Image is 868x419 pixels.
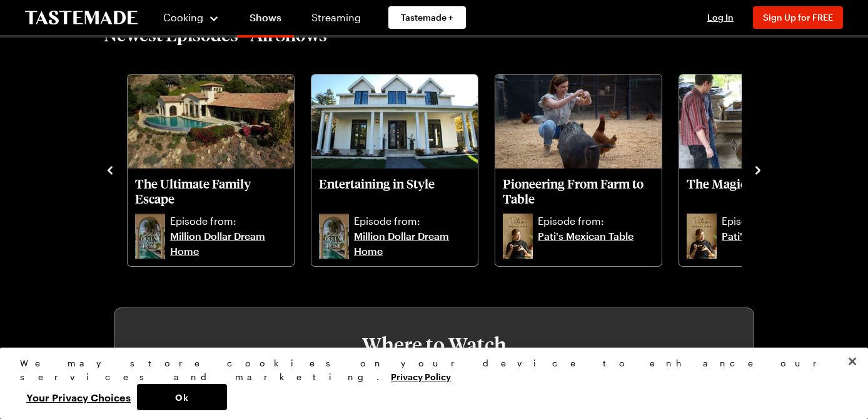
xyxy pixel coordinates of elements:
[152,333,716,356] h3: Where to Watch
[104,162,116,177] button: navigate to previous item
[503,176,654,206] p: Pioneering From Farm to Table
[20,384,137,410] button: Your Privacy Choices
[495,75,662,266] div: Pioneering From Farm to Table
[753,6,843,29] button: Sign Up for FREE
[494,71,678,267] div: 7 / 10
[135,176,286,206] p: The Ultimate Family Escape
[170,229,286,259] a: Million Dollar Dream Home
[126,71,310,267] div: 5 / 10
[311,75,478,266] div: Entertaining in Style
[354,214,470,229] p: Episode from:
[319,176,470,206] p: Entertaining in Style
[678,71,862,267] div: 8 / 10
[707,12,734,23] span: Log In
[722,229,838,259] a: Pati's Mexican Table
[538,214,654,229] p: Episode from:
[763,12,833,23] span: Sign Up for FREE
[20,356,837,384] div: We may store cookies on your device to enhance our services and marketing.
[163,11,203,23] span: Cooking
[20,356,837,410] div: Privacy
[503,176,654,211] a: Pioneering From Farm to Table
[538,229,654,259] a: Pati's Mexican Table
[354,229,470,259] a: Million Dollar Dream Home
[237,3,294,38] a: Shows
[25,11,138,25] a: To Tastemade Home Page
[495,75,662,168] img: Pioneering From Farm to Table
[679,75,845,266] div: The Magic of Piloncillo
[722,214,838,229] p: Episode from:
[310,71,494,267] div: 6 / 10
[137,384,227,410] button: Ok
[695,11,745,24] button: Log In
[128,75,294,266] div: The Ultimate Family Escape
[401,11,453,24] span: Tastemade +
[687,176,838,206] p: The Magic of Piloncillo
[839,348,866,375] button: Close
[752,162,764,177] button: navigate to next item
[170,214,286,229] p: Episode from:
[319,176,470,211] a: Entertaining in Style
[687,176,838,211] a: The Magic of Piloncillo
[391,370,451,382] a: More information about your privacy, opens in a new tab
[128,75,294,168] img: The Ultimate Family Escape
[311,75,478,168] img: Entertaining in Style
[388,6,466,29] a: Tastemade +
[163,3,220,33] button: Cooking
[679,75,845,168] img: The Magic of Piloncillo
[135,176,286,211] a: The Ultimate Family Escape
